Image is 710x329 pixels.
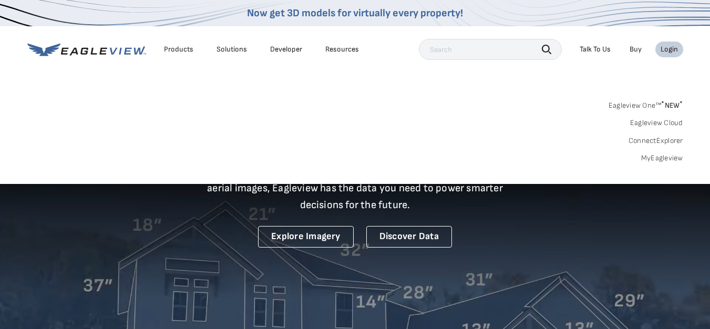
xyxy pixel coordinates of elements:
a: Explore Imagery [258,226,354,248]
div: Login [661,45,678,54]
a: MyEagleview [641,153,683,163]
div: Solutions [217,45,247,54]
a: Discover Data [366,226,452,248]
a: Eagleview Cloud [630,118,683,128]
div: Talk To Us [580,45,611,54]
a: ConnectExplorer [629,136,683,146]
a: Eagleview One™*NEW* [609,98,683,110]
a: Now get 3D models for virtually every property! [247,7,463,19]
div: Products [164,45,193,54]
input: Search [419,39,562,60]
p: A new era starts here. Built on more than 3.5 billion high-resolution aerial images, Eagleview ha... [194,163,516,213]
a: Developer [270,45,302,54]
span: NEW [661,101,683,110]
div: Resources [325,45,359,54]
a: Buy [630,45,642,54]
